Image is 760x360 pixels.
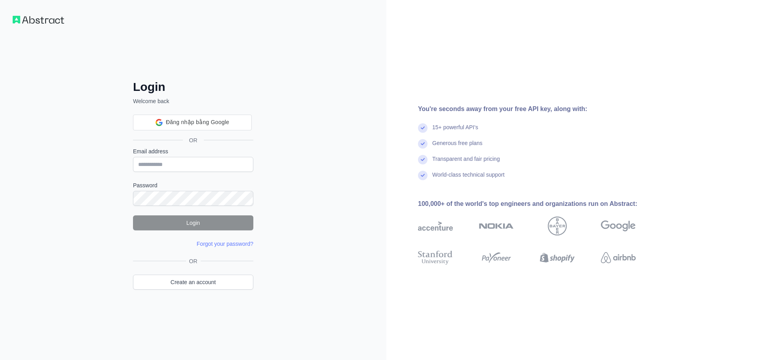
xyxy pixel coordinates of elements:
[133,97,253,105] p: Welcome back
[183,136,204,144] span: OR
[418,155,427,164] img: check mark
[13,16,64,24] img: Workflow
[418,171,427,180] img: check mark
[432,139,483,155] div: Generous free plans
[133,80,253,94] h2: Login
[133,147,253,155] label: Email address
[418,139,427,149] img: check mark
[601,217,636,236] img: google
[166,118,229,126] span: Đăng nhập bằng Google
[432,123,478,139] div: 15+ powerful API's
[432,155,500,171] div: Transparent and fair pricing
[418,104,661,114] div: You're seconds away from your free API key, along with:
[186,257,201,265] span: OR
[133,215,253,230] button: Login
[418,123,427,133] img: check mark
[133,115,252,130] div: Đăng nhập bằng Google
[418,249,453,266] img: stanford university
[479,249,514,266] img: payoneer
[432,171,505,187] div: World-class technical support
[418,199,661,209] div: 100,000+ of the world's top engineers and organizations run on Abstract:
[540,249,575,266] img: shopify
[479,217,514,236] img: nokia
[133,181,253,189] label: Password
[133,275,253,290] a: Create an account
[197,241,253,247] a: Forgot your password?
[601,249,636,266] img: airbnb
[418,217,453,236] img: accenture
[548,217,567,236] img: bayer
